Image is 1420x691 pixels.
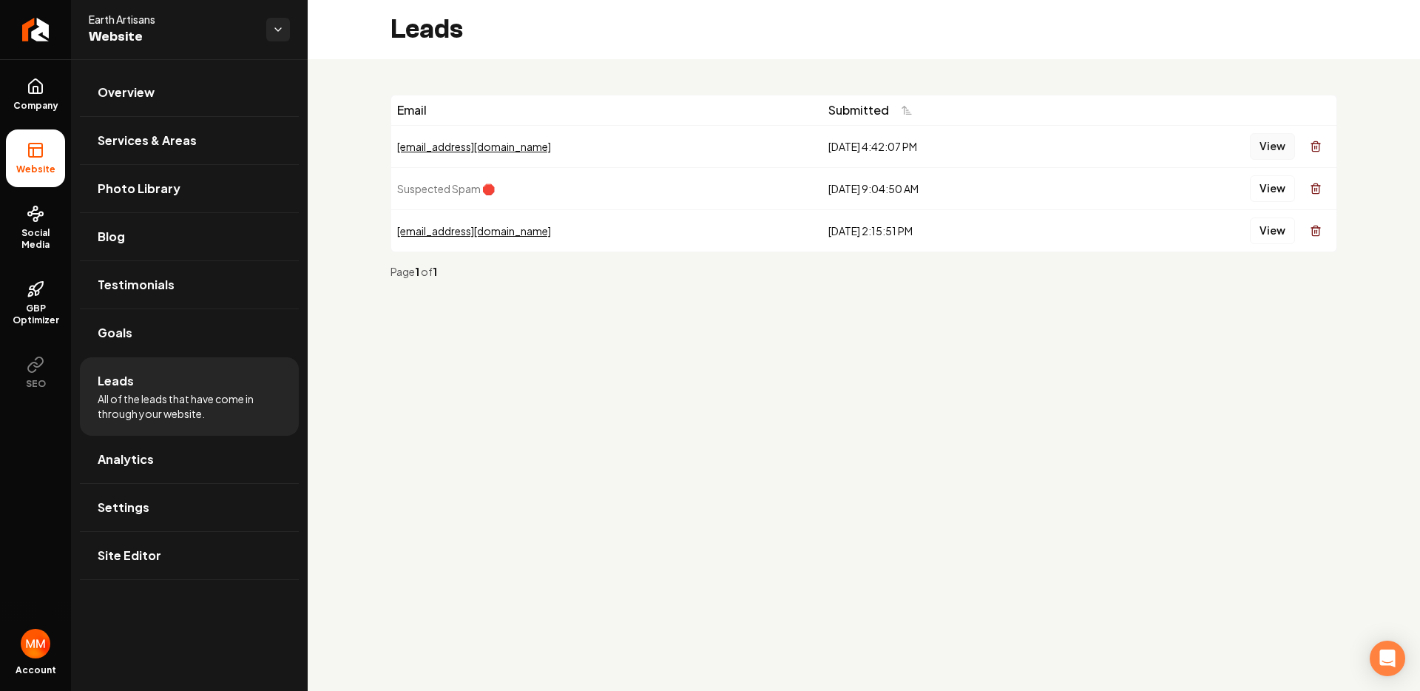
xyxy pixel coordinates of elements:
[20,378,52,390] span: SEO
[98,180,180,198] span: Photo Library
[397,139,816,154] div: [EMAIL_ADDRESS][DOMAIN_NAME]
[22,18,50,41] img: Rebolt Logo
[98,276,175,294] span: Testimonials
[80,532,299,579] a: Site Editor
[80,436,299,483] a: Analytics
[6,303,65,326] span: GBP Optimizer
[80,261,299,309] a: Testimonials
[433,265,437,278] strong: 1
[828,181,1090,196] div: [DATE] 9:04:50 AM
[21,629,50,658] img: Matthew Meyer
[80,117,299,164] a: Services & Areas
[89,27,254,47] span: Website
[80,213,299,260] a: Blog
[98,451,154,468] span: Analytics
[6,344,65,402] button: SEO
[397,101,816,119] div: Email
[1370,641,1405,676] div: Open Intercom Messenger
[1250,218,1295,244] button: View
[21,629,50,658] button: Open user button
[80,165,299,212] a: Photo Library
[6,227,65,251] span: Social Media
[828,97,922,124] button: Submitted
[98,391,281,421] span: All of the leads that have come in through your website.
[6,193,65,263] a: Social Media
[98,547,161,564] span: Site Editor
[80,484,299,531] a: Settings
[98,228,125,246] span: Blog
[89,12,254,27] span: Earth Artisans
[415,265,421,278] strong: 1
[1250,133,1295,160] button: View
[98,372,134,390] span: Leads
[6,66,65,124] a: Company
[6,269,65,338] a: GBP Optimizer
[828,139,1090,154] div: [DATE] 4:42:07 PM
[390,265,415,278] span: Page
[397,182,495,195] span: Suspected Spam 🛑
[80,309,299,357] a: Goals
[16,664,56,676] span: Account
[80,69,299,116] a: Overview
[1250,175,1295,202] button: View
[98,324,132,342] span: Goals
[10,164,61,175] span: Website
[98,499,149,516] span: Settings
[98,84,155,101] span: Overview
[421,265,433,278] span: of
[7,100,64,112] span: Company
[98,132,197,149] span: Services & Areas
[828,101,889,119] span: Submitted
[397,223,816,238] div: [EMAIL_ADDRESS][DOMAIN_NAME]
[390,15,463,44] h2: Leads
[828,223,1090,238] div: [DATE] 2:15:51 PM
